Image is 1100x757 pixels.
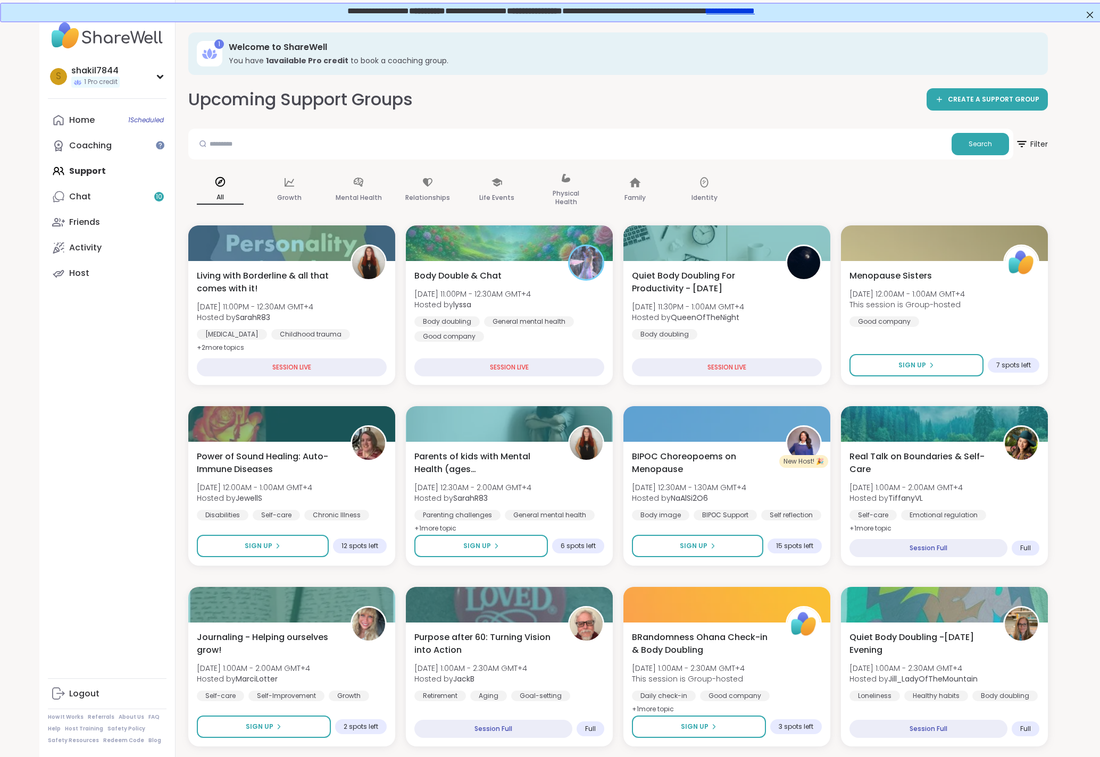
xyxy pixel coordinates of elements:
[1020,544,1031,552] span: Full
[329,691,369,701] div: Growth
[453,674,474,684] b: JackB
[69,216,100,228] div: Friends
[927,88,1048,111] a: CREATE A SUPPORT GROUP
[405,191,450,204] p: Relationships
[344,722,378,731] span: 2 spots left
[904,691,968,701] div: Healthy habits
[128,116,164,124] span: 1 Scheduled
[632,663,745,674] span: [DATE] 1:00AM - 2:30AM GMT+4
[188,88,413,112] h2: Upcoming Support Groups
[197,191,244,205] p: All
[849,663,978,674] span: [DATE] 1:00AM - 2:30AM GMT+4
[236,312,270,323] b: SarahR83
[107,725,145,733] a: Safety Policy
[48,184,166,209] a: Chat10
[88,713,114,721] a: Referrals
[632,270,774,295] span: Quiet Body Doubling For Productivity - [DATE]
[336,191,382,204] p: Mental Health
[266,55,348,66] b: 1 available Pro credit
[48,737,99,744] a: Safety Resources
[197,674,310,684] span: Hosted by
[779,455,828,468] div: New Host! 🎉
[229,55,1033,66] h3: You have to book a coaching group.
[761,510,821,520] div: Self reflection
[69,140,112,152] div: Coaching
[849,299,965,310] span: This session is Group-hosted
[197,716,331,738] button: Sign Up
[1020,725,1031,733] span: Full
[787,608,820,641] img: ShareWell
[236,493,262,503] b: JewellS
[197,301,313,312] span: [DATE] 11:00PM - 12:30AM GMT+4
[680,541,707,551] span: Sign Up
[849,691,900,701] div: Loneliness
[561,542,596,550] span: 6 spots left
[632,493,746,503] span: Hosted by
[197,482,312,493] span: [DATE] 12:00AM - 1:00AM GMT+4
[505,510,595,520] div: General mental health
[69,191,91,203] div: Chat
[952,133,1009,155] button: Search
[1005,427,1038,460] img: TiffanyVL
[849,493,963,503] span: Hosted by
[849,316,919,327] div: Good company
[632,691,696,701] div: Daily check-in
[69,114,95,126] div: Home
[304,510,369,520] div: Chronic Illness
[1005,246,1038,279] img: ShareWell
[71,65,120,77] div: shakil7844
[414,510,501,520] div: Parenting challenges
[453,299,471,310] b: lyssa
[414,493,531,503] span: Hosted by
[453,493,488,503] b: SarahR83
[277,191,302,204] p: Growth
[48,725,61,733] a: Help
[776,542,813,550] span: 15 spots left
[119,713,144,721] a: About Us
[414,691,466,701] div: Retirement
[570,608,603,641] img: JackB
[197,510,248,520] div: Disabilities
[352,427,385,460] img: JewellS
[414,299,531,310] span: Hosted by
[253,510,300,520] div: Self-care
[849,510,897,520] div: Self-care
[570,246,603,279] img: lyssa
[694,510,757,520] div: BIPOC Support
[470,691,507,701] div: Aging
[484,316,574,327] div: General mental health
[996,361,1031,369] span: 7 spots left
[69,267,89,279] div: Host
[197,631,339,657] span: Journaling - Helping ourselves grow!
[898,360,926,370] span: Sign Up
[511,691,570,701] div: Goal-setting
[56,70,61,83] span: s
[570,427,603,460] img: SarahR83
[681,722,709,731] span: Sign Up
[214,39,224,49] div: 1
[632,535,763,557] button: Sign Up
[585,725,596,733] span: Full
[248,691,324,701] div: Self-Improvement
[1005,608,1038,641] img: Jill_LadyOfTheMountain
[779,722,813,731] span: 3 spots left
[197,329,267,340] div: [MEDICAL_DATA]
[671,493,708,503] b: NaAlSi2O6
[849,482,963,493] span: [DATE] 1:00AM - 2:00AM GMT+4
[849,631,991,657] span: Quiet Body Doubling -[DATE] Evening
[632,482,746,493] span: [DATE] 12:30AM - 1:30AM GMT+4
[236,674,278,684] b: MarciLotter
[414,358,604,376] div: SESSION LIVE
[632,631,774,657] span: BRandomness Ohana Check-in & Body Doubling
[849,720,1007,738] div: Session Full
[229,41,1033,53] h3: Welcome to ShareWell
[787,427,820,460] img: NaAlSi2O6
[543,187,589,208] p: Physical Health
[156,192,162,201] span: 10
[849,539,1007,557] div: Session Full
[48,133,166,158] a: Coaching
[197,691,244,701] div: Self-care
[671,312,739,323] b: QueenOfTheNight
[414,720,572,738] div: Session Full
[148,713,160,721] a: FAQ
